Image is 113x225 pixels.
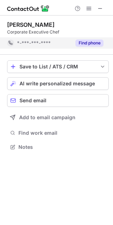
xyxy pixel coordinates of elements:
span: Send email [19,98,46,103]
button: Send email [7,94,109,107]
img: ContactOut v5.3.10 [7,4,50,13]
button: Find work email [7,128,109,138]
span: Add to email campaign [19,115,75,120]
button: save-profile-one-click [7,60,109,73]
div: Corporate Executive Chef [7,29,109,35]
div: [PERSON_NAME] [7,21,55,28]
span: Find work email [18,130,106,136]
span: AI write personalized message [19,81,95,86]
button: Add to email campaign [7,111,109,124]
button: Reveal Button [75,39,103,47]
button: Notes [7,142,109,152]
button: AI write personalized message [7,77,109,90]
span: Notes [18,144,106,150]
div: Save to List / ATS / CRM [19,64,96,69]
